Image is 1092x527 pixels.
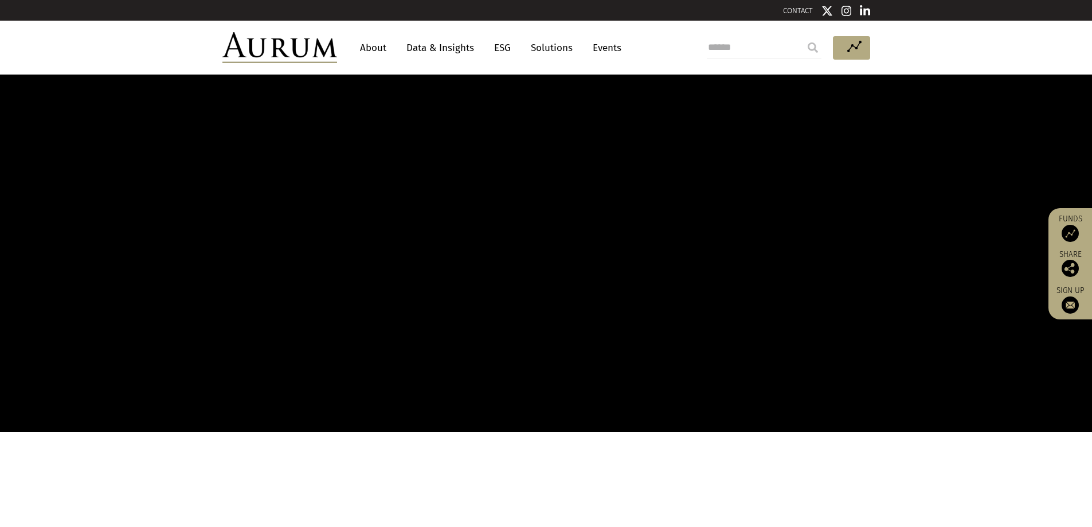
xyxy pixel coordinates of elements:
a: CONTACT [783,6,813,15]
a: Sign up [1054,286,1086,314]
a: ESG [488,37,516,58]
input: Submit [801,36,824,59]
a: Data & Insights [401,37,480,58]
img: Access Funds [1062,225,1079,242]
img: Share this post [1062,260,1079,277]
img: Sign up to our newsletter [1062,296,1079,314]
div: Share [1054,251,1086,277]
img: Linkedin icon [860,5,870,17]
img: Aurum [222,32,337,63]
a: Events [587,37,621,58]
a: About [354,37,392,58]
a: Funds [1054,214,1086,242]
img: Instagram icon [841,5,852,17]
img: Twitter icon [821,5,833,17]
a: Solutions [525,37,578,58]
